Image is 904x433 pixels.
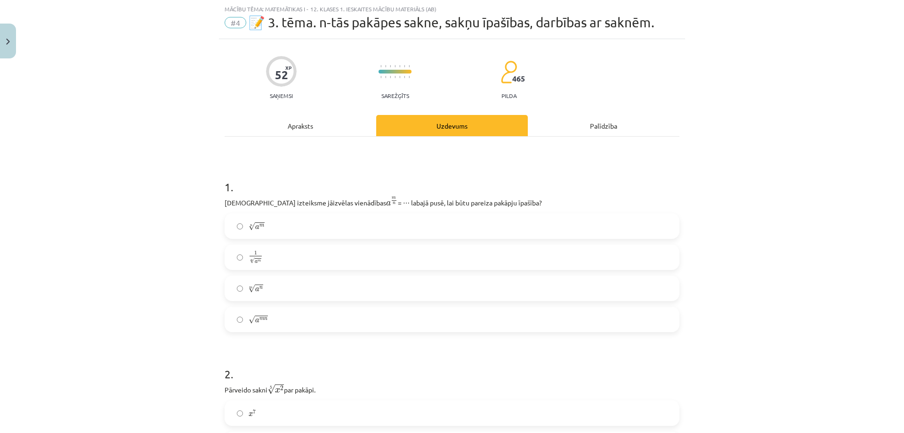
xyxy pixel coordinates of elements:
span: x [275,388,280,393]
img: icon-short-line-57e1e144782c952c97e751825c79c345078a6d821885a25fce030b3d8c18986b.svg [395,65,395,67]
img: icon-short-line-57e1e144782c952c97e751825c79c345078a6d821885a25fce030b3d8c18986b.svg [390,76,391,78]
span: x [249,412,253,417]
p: pilda [501,92,517,99]
span: √ [249,285,255,293]
p: Sarežģīts [381,92,409,99]
span: n [259,286,263,289]
span: m [392,197,396,199]
div: Palīdzība [528,115,679,136]
span: a [255,319,259,323]
div: Uzdevums [376,115,528,136]
span: √ [250,258,255,264]
img: icon-short-line-57e1e144782c952c97e751825c79c345078a6d821885a25fce030b3d8c18986b.svg [404,76,405,78]
img: icon-short-line-57e1e144782c952c97e751825c79c345078a6d821885a25fce030b3d8c18986b.svg [404,65,405,67]
span: 1 [254,251,257,255]
img: icon-short-line-57e1e144782c952c97e751825c79c345078a6d821885a25fce030b3d8c18986b.svg [390,65,391,67]
p: Pārveido sakni par pakāpi. [225,383,679,395]
span: n [264,318,267,320]
img: students-c634bb4e5e11cddfef0936a35e636f08e4e9abd3cc4e673bd6f9a4125e45ecb1.svg [500,60,517,84]
img: icon-short-line-57e1e144782c952c97e751825c79c345078a6d821885a25fce030b3d8c18986b.svg [385,76,386,78]
div: 52 [275,68,288,82]
span: m [259,224,264,227]
h1: 1 . [225,164,679,193]
span: 📝 3. tēma. n-tās pakāpes sakne, sakņu īpašības, darbības ar saknēm. [249,15,654,30]
span: a [255,287,259,292]
span: 7 [253,410,256,414]
span: m [259,318,264,320]
img: icon-close-lesson-0947bae3869378f0d4975bcd49f059093ad1ed9edebbc8119c70593378902aed.svg [6,39,10,45]
p: [DEMOGRAPHIC_DATA] izteiksme jāizvēlas vienādības = ⋯ labajā pusē, lai būtu pareiza pakāpju īpašība? [225,196,679,208]
span: XP [285,65,291,70]
span: √ [249,222,255,230]
span: n [393,202,395,204]
img: icon-short-line-57e1e144782c952c97e751825c79c345078a6d821885a25fce030b3d8c18986b.svg [395,76,395,78]
span: a [386,201,391,206]
img: icon-short-line-57e1e144782c952c97e751825c79c345078a6d821885a25fce030b3d8c18986b.svg [399,65,400,67]
img: icon-short-line-57e1e144782c952c97e751825c79c345078a6d821885a25fce030b3d8c18986b.svg [380,65,381,67]
span: a [255,225,259,229]
h1: 2 . [225,351,679,380]
span: 465 [512,74,525,83]
span: m [258,260,261,262]
span: √ [267,384,275,394]
img: icon-short-line-57e1e144782c952c97e751825c79c345078a6d821885a25fce030b3d8c18986b.svg [399,76,400,78]
span: #4 [225,17,246,28]
span: 2 [280,386,283,391]
div: Mācību tēma: Matemātikas i - 12. klases 1. ieskaites mācību materiāls (ab) [225,6,679,12]
img: icon-short-line-57e1e144782c952c97e751825c79c345078a6d821885a25fce030b3d8c18986b.svg [380,76,381,78]
img: icon-short-line-57e1e144782c952c97e751825c79c345078a6d821885a25fce030b3d8c18986b.svg [385,65,386,67]
div: Apraksts [225,115,376,136]
span: a [255,261,258,263]
span: √ [249,316,255,324]
p: Saņemsi [266,92,297,99]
